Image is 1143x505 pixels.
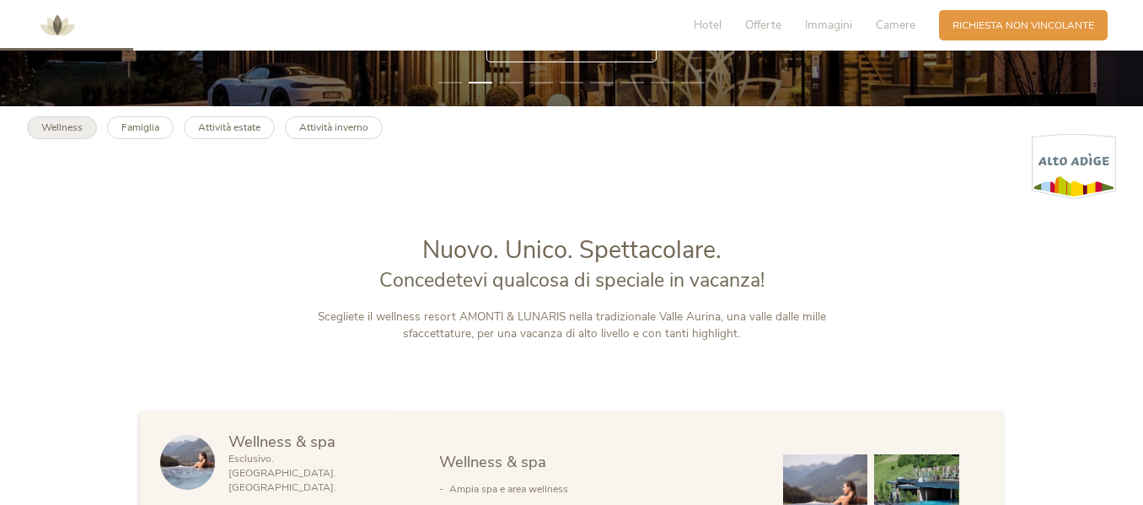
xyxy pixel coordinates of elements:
[299,121,368,134] b: Attività inverno
[449,479,756,499] li: Ampia spa e area wellness
[805,17,852,33] span: Immagini
[32,20,83,30] a: AMONTI & LUNARIS Wellnessresort
[198,121,260,134] b: Attività estate
[107,116,174,139] a: Famiglia
[285,116,383,139] a: Attività inverno
[745,17,781,33] span: Offerte
[228,431,335,452] span: Wellness & spa
[694,17,722,33] span: Hotel
[422,234,722,266] span: Nuovo. Unico. Spettacolare.
[41,121,83,134] b: Wellness
[952,19,1094,33] span: Richiesta non vincolante
[379,267,765,293] span: Concedetevi qualcosa di speciale in vacanza!
[439,451,546,472] span: Wellness & spa
[121,121,159,134] b: Famiglia
[228,452,336,494] span: Esclusivo. [GEOGRAPHIC_DATA]. [GEOGRAPHIC_DATA].
[876,17,915,33] span: Camere
[1032,133,1116,200] img: Alto Adige
[27,116,97,139] a: Wellness
[290,309,853,343] p: Scegliete il wellness resort AMONTI & LUNARIS nella tradizionale Valle Aurina, una valle dalle mi...
[184,116,275,139] a: Attività estate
